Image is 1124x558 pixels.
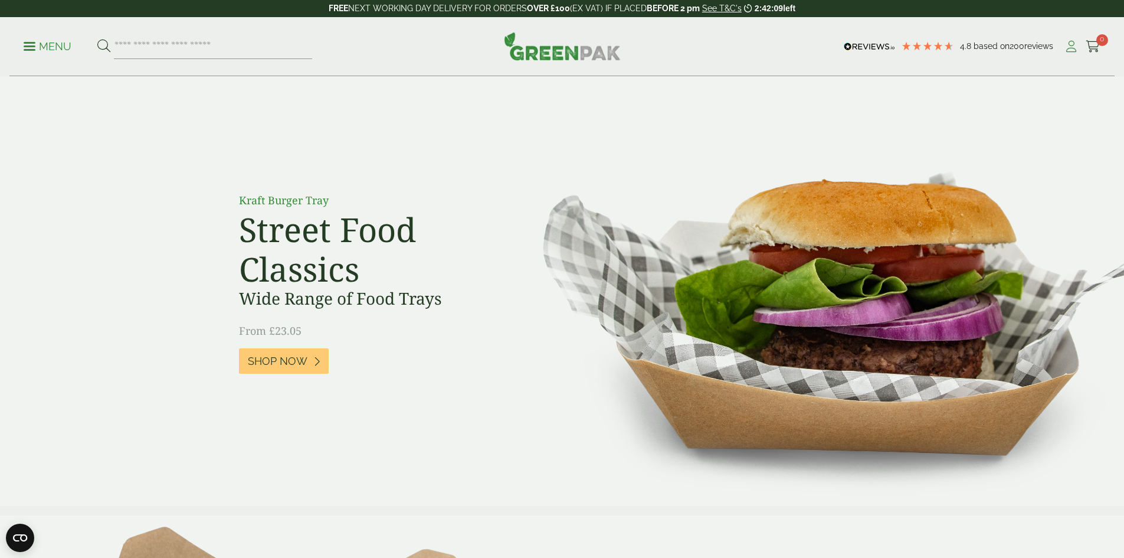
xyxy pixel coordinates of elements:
[1086,41,1100,53] i: Cart
[239,210,504,289] h2: Street Food Classics
[1064,41,1079,53] i: My Account
[974,41,1010,51] span: Based on
[329,4,348,13] strong: FREE
[1096,34,1108,46] span: 0
[527,4,570,13] strong: OVER £100
[960,41,974,51] span: 4.8
[6,524,34,552] button: Open CMP widget
[506,77,1124,506] img: Street Food Classics
[239,324,302,338] span: From £23.05
[901,41,954,51] div: 4.79 Stars
[504,32,621,60] img: GreenPak Supplies
[1086,38,1100,56] a: 0
[24,40,71,54] p: Menu
[755,4,783,13] span: 2:42:09
[239,348,329,374] a: Shop Now
[239,289,504,309] h3: Wide Range of Food Trays
[239,192,504,208] p: Kraft Burger Tray
[1024,41,1053,51] span: reviews
[783,4,795,13] span: left
[1010,41,1024,51] span: 200
[702,4,742,13] a: See T&C's
[248,355,307,368] span: Shop Now
[647,4,700,13] strong: BEFORE 2 pm
[844,43,895,51] img: REVIEWS.io
[24,40,71,51] a: Menu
